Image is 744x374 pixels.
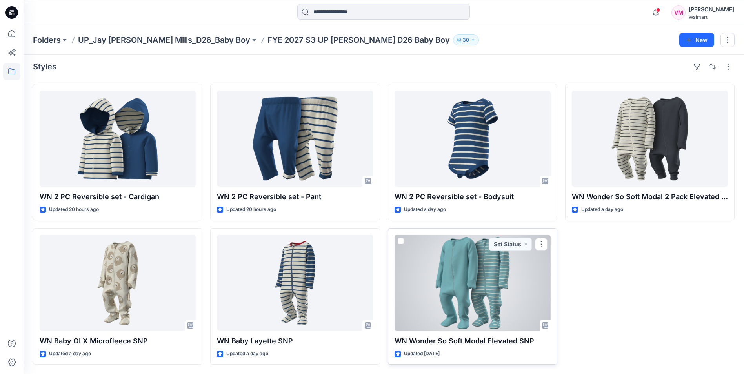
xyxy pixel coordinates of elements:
a: WN Baby OLX Microfleece SNP [40,235,196,331]
p: WN Baby Layette SNP [217,336,373,347]
div: Walmart [689,14,734,20]
p: Updated a day ago [226,350,268,358]
p: Updated [DATE] [404,350,440,358]
p: Updated a day ago [404,205,446,214]
p: Updated 20 hours ago [226,205,276,214]
div: [PERSON_NAME] [689,5,734,14]
p: WN 2 PC Reversible set - Bodysuit [395,191,551,202]
a: WN Wonder So Soft Modal Elevated SNP [395,235,551,331]
p: 30 [463,36,469,44]
a: UP_Jay [PERSON_NAME] Mills_D26_Baby Boy [78,34,250,45]
a: WN 2 PC Reversible set - Bodysuit [395,91,551,187]
div: VM [671,5,686,20]
p: WN Wonder So Soft Modal 2 Pack Elevated COVERALL [572,191,728,202]
p: WN Wonder So Soft Modal Elevated SNP [395,336,551,347]
p: WN 2 PC Reversible set - Pant [217,191,373,202]
a: WN 2 PC Reversible set - Pant [217,91,373,187]
p: FYE 2027 S3 UP [PERSON_NAME] D26 Baby Boy [267,34,450,45]
a: WN 2 PC Reversible set - Cardigan [40,91,196,187]
button: 30 [453,34,479,45]
p: Updated a day ago [581,205,623,214]
p: WN Baby OLX Microfleece SNP [40,336,196,347]
a: WN Wonder So Soft Modal 2 Pack Elevated COVERALL [572,91,728,187]
h4: Styles [33,62,56,71]
p: WN 2 PC Reversible set - Cardigan [40,191,196,202]
p: Updated 20 hours ago [49,205,99,214]
a: Folders [33,34,61,45]
p: Updated a day ago [49,350,91,358]
a: WN Baby Layette SNP [217,235,373,331]
button: New [679,33,714,47]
